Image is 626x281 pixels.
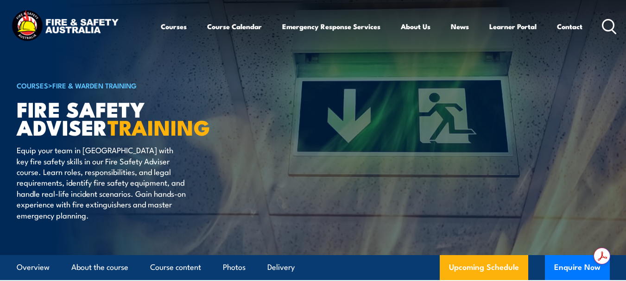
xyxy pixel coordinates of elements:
[557,15,582,37] a: Contact
[207,15,262,37] a: Course Calendar
[223,255,246,280] a: Photos
[282,15,380,37] a: Emergency Response Services
[150,255,201,280] a: Course content
[52,80,137,90] a: Fire & Warden Training
[545,255,610,280] button: Enquire Now
[440,255,528,280] a: Upcoming Schedule
[401,15,430,37] a: About Us
[489,15,537,37] a: Learner Portal
[161,15,187,37] a: Courses
[17,80,48,90] a: COURSES
[267,255,295,280] a: Delivery
[17,80,246,91] h6: >
[107,111,210,143] strong: TRAINING
[17,144,186,220] p: Equip your team in [GEOGRAPHIC_DATA] with key fire safety skills in our Fire Safety Adviser cours...
[17,100,246,136] h1: FIRE SAFETY ADVISER
[451,15,469,37] a: News
[17,255,50,280] a: Overview
[71,255,128,280] a: About the course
